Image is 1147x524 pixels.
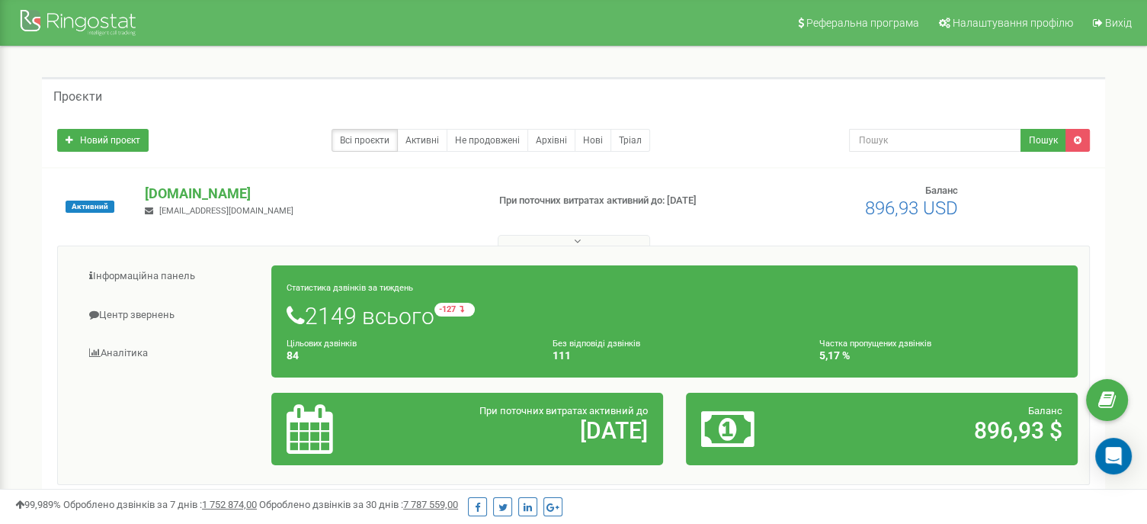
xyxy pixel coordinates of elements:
span: Баланс [1028,405,1062,416]
input: Пошук [849,129,1021,152]
span: Оброблено дзвінків за 7 днів : [63,499,257,510]
a: Інформаційна панель [69,258,272,295]
h4: 5,17 % [819,350,1062,362]
h2: 896,93 $ [829,418,1062,443]
span: Оброблено дзвінків за 30 днів : [259,499,458,510]
span: [EMAIL_ADDRESS][DOMAIN_NAME] [159,206,293,216]
span: При поточних витратах активний до [479,405,648,416]
button: Пошук [1020,129,1066,152]
small: Цільових дзвінків [287,339,357,349]
h5: Проєкти [53,90,102,104]
small: Частка пропущених дзвінків [819,339,931,349]
a: Архівні [527,129,575,152]
p: [DOMAIN_NAME] [145,184,474,204]
u: 7 787 559,00 [403,499,458,510]
div: Open Intercom Messenger [1095,438,1132,474]
span: Баланс [925,185,958,196]
p: При поточних витратах активний до: [DATE] [499,194,740,208]
span: Активний [66,201,114,213]
u: 1 752 874,00 [202,499,257,510]
a: Нові [575,129,611,152]
a: Тріал [610,129,650,152]
a: Активні [397,129,447,152]
small: Без відповіді дзвінків [553,339,640,349]
span: Реферальна програма [806,17,919,29]
h4: 111 [553,350,796,362]
h1: 2149 всього [287,303,1062,329]
a: Всі проєкти [332,129,398,152]
h2: [DATE] [415,418,648,443]
small: -127 [434,303,475,317]
a: Новий проєкт [57,129,149,152]
a: Центр звернень [69,297,272,334]
a: Не продовжені [447,129,528,152]
a: Аналiтика [69,335,272,372]
small: Статистика дзвінків за тиждень [287,283,413,293]
span: Вихід [1105,17,1132,29]
span: 896,93 USD [865,198,958,219]
span: 99,989% [15,499,61,510]
h4: 84 [287,350,530,362]
span: Налаштування профілю [953,17,1073,29]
